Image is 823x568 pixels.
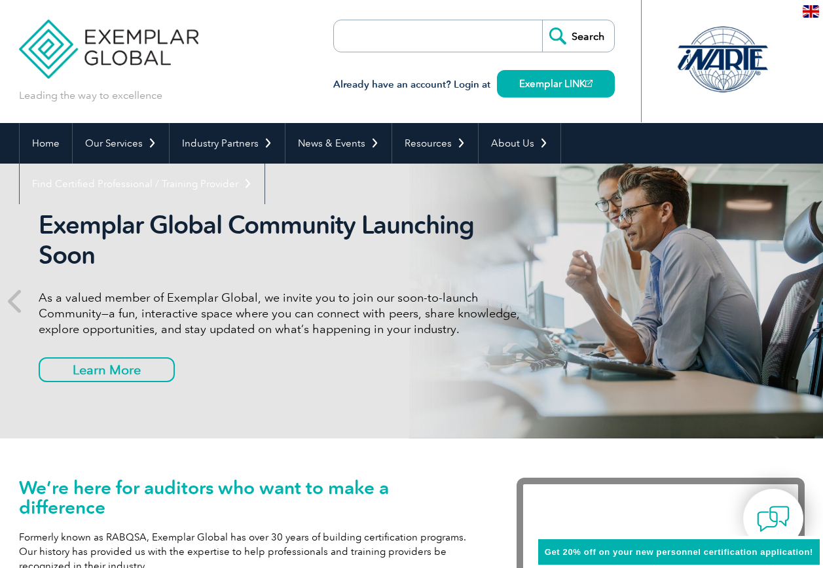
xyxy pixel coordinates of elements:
img: open_square.png [585,80,593,87]
h3: Already have an account? Login at [333,77,615,93]
a: Industry Partners [170,123,285,164]
h1: We’re here for auditors who want to make a difference [19,478,477,517]
h2: Exemplar Global Community Launching Soon [39,210,530,270]
a: Resources [392,123,478,164]
input: Search [542,20,614,52]
a: About Us [479,123,560,164]
p: Leading the way to excellence [19,88,162,103]
span: Get 20% off on your new personnel certification application! [545,547,813,557]
a: Exemplar LINK [497,70,615,98]
a: Learn More [39,357,175,382]
a: News & Events [285,123,392,164]
img: en [803,5,819,18]
p: As a valued member of Exemplar Global, we invite you to join our soon-to-launch Community—a fun, ... [39,290,530,337]
a: Our Services [73,123,169,164]
a: Find Certified Professional / Training Provider [20,164,265,204]
img: contact-chat.png [757,503,790,535]
a: Home [20,123,72,164]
